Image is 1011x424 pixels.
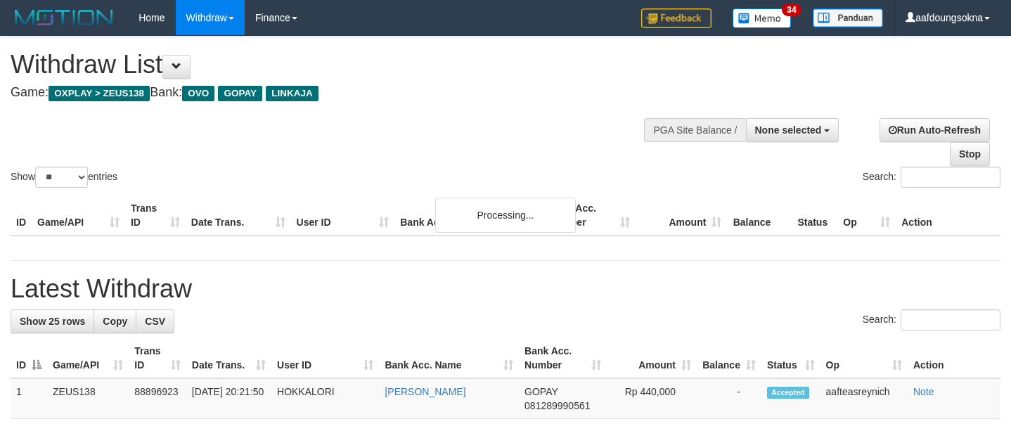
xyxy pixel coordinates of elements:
h1: Latest Withdraw [11,275,1000,303]
th: Balance: activate to sort column ascending [697,338,761,378]
span: OVO [182,86,214,101]
th: Amount: activate to sort column ascending [607,338,697,378]
td: 1 [11,378,47,419]
th: Trans ID [125,195,186,236]
span: Copy 081289990561 to clipboard [524,400,590,411]
td: ZEUS138 [47,378,129,419]
th: Game/API [32,195,125,236]
label: Show entries [11,167,117,188]
th: ID: activate to sort column descending [11,338,47,378]
span: GOPAY [218,86,262,101]
a: Show 25 rows [11,309,94,333]
span: Show 25 rows [20,316,85,327]
th: Bank Acc. Number: activate to sort column ascending [519,338,607,378]
img: Button%20Memo.svg [733,8,792,28]
th: Amount [636,195,728,236]
td: 88896923 [129,378,186,419]
input: Search: [901,309,1000,330]
a: Stop [950,142,990,166]
td: Rp 440,000 [607,378,697,419]
label: Search: [863,309,1000,330]
span: 34 [782,4,801,16]
a: Run Auto-Refresh [880,118,990,142]
td: [DATE] 20:21:50 [186,378,271,419]
img: MOTION_logo.png [11,7,117,28]
td: aafteasreynich [820,378,908,419]
input: Search: [901,167,1000,188]
div: PGA Site Balance / [644,118,745,142]
span: None selected [755,124,822,136]
th: Bank Acc. Number [543,195,636,236]
span: OXPLAY > ZEUS138 [49,86,150,101]
img: panduan.png [813,8,883,27]
span: CSV [145,316,165,327]
th: Action [896,195,1000,236]
div: Processing... [435,198,576,233]
td: HOKKALORI [271,378,379,419]
th: Date Trans.: activate to sort column ascending [186,338,271,378]
th: Op [837,195,896,236]
th: Bank Acc. Name [394,195,543,236]
a: Copy [94,309,136,333]
th: Op: activate to sort column ascending [820,338,908,378]
a: Note [913,386,934,397]
th: Trans ID: activate to sort column ascending [129,338,186,378]
th: Action [908,338,1000,378]
a: CSV [136,309,174,333]
h1: Withdraw List [11,51,660,79]
th: Game/API: activate to sort column ascending [47,338,129,378]
th: User ID [291,195,395,236]
th: ID [11,195,32,236]
th: Status: activate to sort column ascending [761,338,820,378]
select: Showentries [35,167,88,188]
span: Copy [103,316,127,327]
a: [PERSON_NAME] [385,386,465,397]
img: Feedback.jpg [641,8,711,28]
th: Bank Acc. Name: activate to sort column ascending [379,338,519,378]
th: Date Trans. [186,195,291,236]
td: - [697,378,761,419]
span: Accepted [767,387,809,399]
span: GOPAY [524,386,558,397]
th: User ID: activate to sort column ascending [271,338,379,378]
th: Status [792,195,837,236]
button: None selected [746,118,839,142]
span: LINKAJA [266,86,318,101]
th: Balance [727,195,792,236]
label: Search: [863,167,1000,188]
h4: Game: Bank: [11,86,660,100]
